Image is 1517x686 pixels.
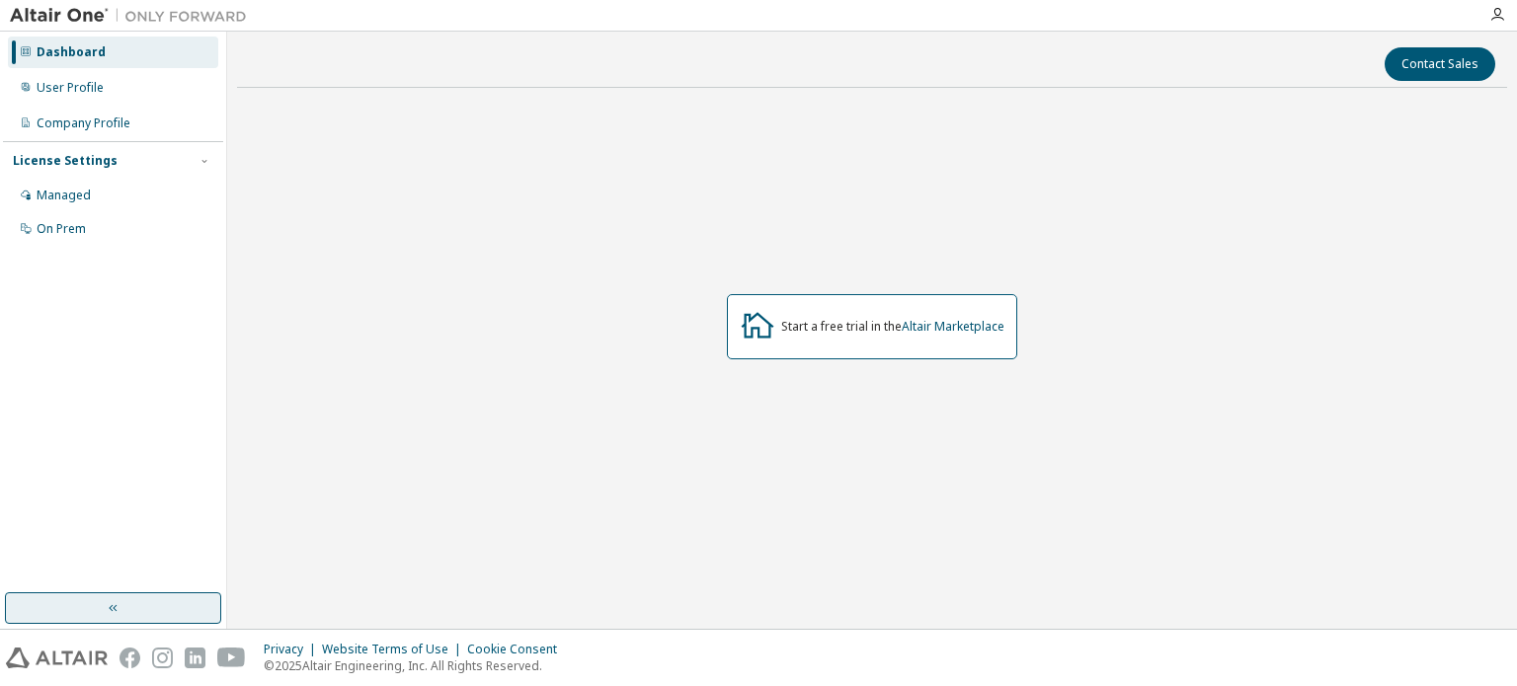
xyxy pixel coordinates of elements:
[13,153,118,169] div: License Settings
[217,648,246,668] img: youtube.svg
[264,642,322,657] div: Privacy
[37,80,104,96] div: User Profile
[781,319,1004,335] div: Start a free trial in the
[264,657,569,674] p: © 2025 Altair Engineering, Inc. All Rights Reserved.
[467,642,569,657] div: Cookie Consent
[902,318,1004,335] a: Altair Marketplace
[120,648,140,668] img: facebook.svg
[37,44,106,60] div: Dashboard
[1385,47,1495,81] button: Contact Sales
[322,642,467,657] div: Website Terms of Use
[6,648,108,668] img: altair_logo.svg
[37,115,130,131] div: Company Profile
[37,221,86,237] div: On Prem
[10,6,257,26] img: Altair One
[152,648,173,668] img: instagram.svg
[37,188,91,203] div: Managed
[185,648,205,668] img: linkedin.svg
